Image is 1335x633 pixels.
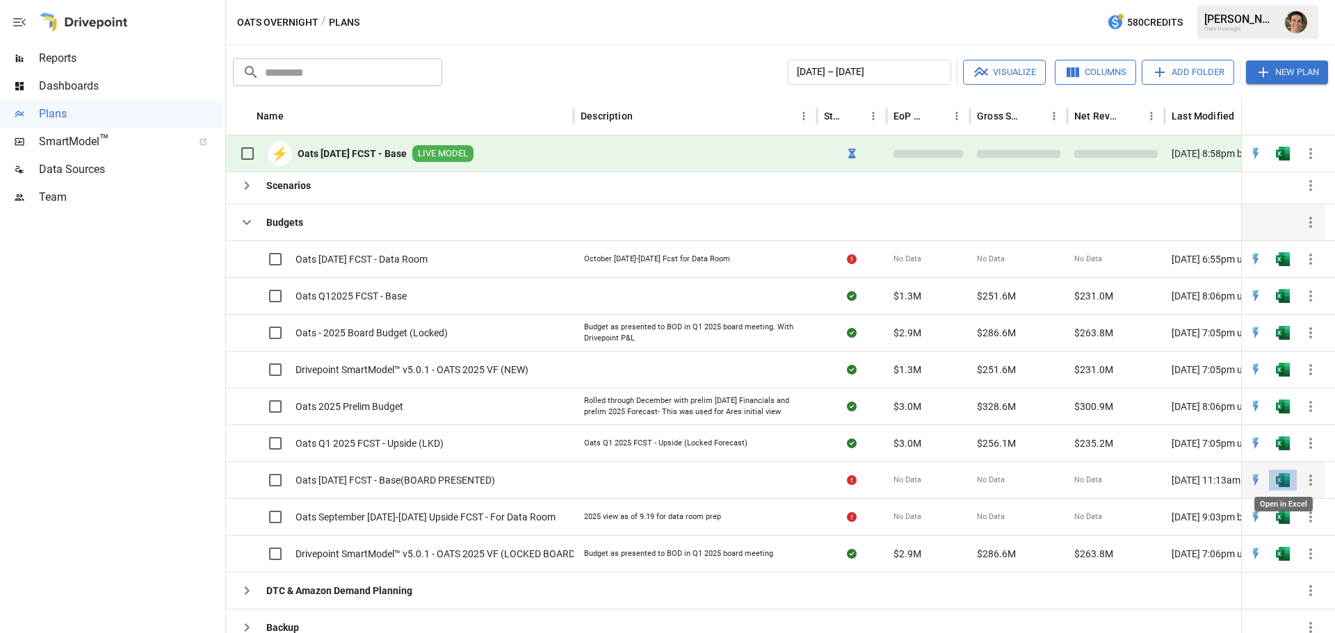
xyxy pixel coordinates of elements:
span: $263.8M [1074,326,1113,340]
div: EoP Cash [893,110,926,122]
button: New Plan [1246,60,1328,84]
button: Oats Overnight [237,14,318,31]
span: $2.9M [893,326,921,340]
button: Visualize [963,60,1046,85]
button: Columns [1055,60,1136,85]
div: Open in Quick Edit [1249,252,1263,266]
span: No Data [893,475,921,486]
img: excel-icon.76473adf.svg [1276,289,1290,303]
div: Sync complete [847,547,857,561]
span: LIVE MODEL [412,147,474,161]
div: Rolled through December with prelim [DATE] Financials and prelim 2025 Forecast- This was used for... [584,395,807,417]
span: No Data [1074,475,1102,486]
img: quick-edit-flash.b8aec18c.svg [1249,436,1263,450]
span: ™ [99,131,109,149]
span: Oats 2025 Prelim Budget [296,400,403,413]
img: quick-edit-flash.b8aec18c.svg [1249,400,1263,413]
span: Data Sources [39,161,222,178]
img: quick-edit-flash.b8aec18c.svg [1249,510,1263,524]
div: ⚡ [268,142,292,166]
div: Open in Excel [1276,400,1290,413]
span: $251.6M [977,289,1016,303]
div: Open in Quick Edit [1249,289,1263,303]
div: Sync complete [847,289,857,303]
div: Open in Quick Edit [1249,547,1263,561]
div: Preparing to sync. [848,147,856,161]
img: excel-icon.76473adf.svg [1276,363,1290,377]
span: Oats [DATE] FCST - Data Room [296,252,428,266]
button: Sort [634,106,654,126]
button: Add Folder [1142,60,1234,85]
span: No Data [893,511,921,523]
span: $2.9M [893,547,921,561]
span: Plans [39,106,222,122]
div: Open in Excel [1276,326,1290,340]
span: No Data [977,511,1005,523]
span: Oats [DATE] FCST - Base(BOARD PRESENTED) [296,473,495,487]
div: Sync complete [847,326,857,340]
span: $1.3M [893,289,921,303]
img: quick-edit-flash.b8aec18c.svg [1249,363,1263,377]
div: Open in Quick Edit [1249,436,1263,450]
div: Sync complete [847,436,857,450]
span: 580 Credits [1127,14,1183,31]
button: Sort [928,106,947,126]
div: / [321,14,326,31]
button: Sort [1122,106,1142,126]
div: Open in Excel [1276,473,1290,487]
span: No Data [977,475,1005,486]
span: $263.8M [1074,547,1113,561]
img: excel-icon.76473adf.svg [1276,473,1290,487]
span: Drivepoint SmartModel™ v5.0.1 - OATS 2025 VF (LOCKED BOARD BUDGET)) [296,547,621,561]
button: Sort [1025,106,1044,126]
div: Open in Quick Edit [1249,510,1263,524]
span: $286.6M [977,547,1016,561]
b: Oats [DATE] FCST - Base [298,147,407,161]
button: EoP Cash column menu [947,106,966,126]
img: excel-icon.76473adf.svg [1276,400,1290,413]
div: Description [581,110,633,122]
div: Open in Excel [1276,510,1290,524]
img: quick-edit-flash.b8aec18c.svg [1249,473,1263,487]
span: $251.6M [977,363,1016,377]
img: quick-edit-flash.b8aec18c.svg [1249,326,1263,340]
div: Open in Excel [1276,436,1290,450]
img: Ryan Zayas [1285,11,1307,33]
div: Open in Excel [1276,252,1290,266]
div: Budget as presented to BOD in Q1 2025 board meeting. With Drivepoint P&L [584,322,807,343]
span: Oats - 2025 Board Budget (Locked) [296,326,448,340]
button: Ryan Zayas [1277,3,1316,42]
b: Budgets [266,215,303,229]
img: excel-icon.76473adf.svg [1276,252,1290,266]
button: Description column menu [794,106,814,126]
span: Reports [39,50,222,67]
div: Open in Quick Edit [1249,326,1263,340]
div: Open in Excel [1276,147,1290,161]
span: $235.2M [1074,436,1113,450]
div: Open in Excel [1276,547,1290,561]
span: No Data [1074,511,1102,523]
div: Error during sync. [847,473,857,487]
span: $3.0M [893,436,921,450]
img: excel-icon.76473adf.svg [1276,547,1290,561]
span: $3.0M [893,400,921,413]
span: No Data [893,254,921,265]
button: 580Credits [1101,10,1188,35]
div: Gross Sales [977,110,1023,122]
div: Sync complete [847,363,857,377]
img: quick-edit-flash.b8aec18c.svg [1249,252,1263,266]
img: excel-icon.76473adf.svg [1276,510,1290,524]
div: Open in Quick Edit [1249,473,1263,487]
div: Open in Excel [1254,497,1313,511]
img: quick-edit-flash.b8aec18c.svg [1249,147,1263,161]
div: Open in Quick Edit [1249,400,1263,413]
span: $231.0M [1074,363,1113,377]
div: Budget as presented to BOD in Q1 2025 board meeting [584,548,773,559]
div: Last Modified [1172,110,1234,122]
div: Name [257,110,284,122]
div: Status [824,110,843,122]
span: Dashboards [39,78,222,94]
img: excel-icon.76473adf.svg [1276,436,1290,450]
button: Net Revenue column menu [1142,106,1161,126]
